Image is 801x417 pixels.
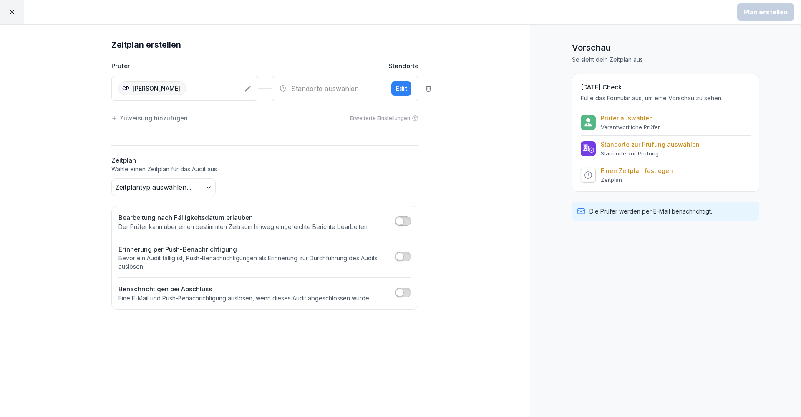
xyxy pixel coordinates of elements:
button: Plan erstellen [737,3,794,21]
p: Standorte zur Prüfung [601,150,700,157]
h2: [DATE] Check [581,83,751,92]
div: Erweiterte Einstellungen [350,114,418,122]
h1: Vorschau [572,41,759,54]
div: Plan erstellen [744,8,788,17]
p: Die Prüfer werden per E-Mail benachrichtigt. [589,207,712,216]
p: Prüfer [111,61,130,71]
p: Der Prüfer kann über einen bestimmten Zeitraum hinweg eingereichte Berichte bearbeiten [118,223,368,231]
p: Fülle das Formular aus, um eine Vorschau zu sehen. [581,94,751,102]
h2: Benachrichtigen bei Abschluss [118,285,369,294]
p: Prüfer auswählen [601,114,660,122]
button: Edit [391,81,411,96]
div: CP [121,84,130,93]
p: Standorte [388,61,418,71]
h2: Bearbeitung nach Fälligkeitsdatum erlauben [118,213,368,223]
p: Bevor ein Audit fällig ist, Push-Benachrichtigungen als Erinnerung zur Durchführung des Audits au... [118,254,390,271]
h2: Erinnerung per Push-Benachrichtigung [118,245,390,254]
p: [PERSON_NAME] [133,84,180,93]
p: Zeitplan [601,176,673,183]
p: So sieht dein Zeitplan aus [572,56,759,64]
p: Wähle einen Zeitplan für das Audit aus [111,165,418,173]
div: Edit [395,84,407,93]
p: Einen Zeitplan festlegen [601,167,673,175]
p: Verantwortliche Prüfer [601,124,660,130]
h1: Zeitplan erstellen [111,38,418,51]
h2: Zeitplan [111,156,418,165]
div: Standorte auswählen [279,84,385,94]
div: Zuweisung hinzufügen [111,114,188,122]
p: Standorte zur Prüfung auswählen [601,141,700,148]
p: Eine E-Mail und Push-Benachrichtigung auslösen, wenn dieses Audit abgeschlossen wurde [118,294,369,303]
